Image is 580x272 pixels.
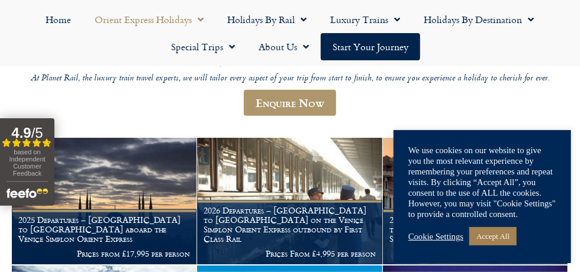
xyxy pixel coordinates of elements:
[383,138,569,265] a: 2026 Departures – [GEOGRAPHIC_DATA] to [GEOGRAPHIC_DATA] on the Venice Simplon Orient Express – S...
[12,73,569,85] p: At Planet Rail, the luxury train travel experts, we will tailor every aspect of your trip from st...
[83,6,215,33] a: Orient Express Holidays
[12,138,198,265] a: 2025 Departures – [GEOGRAPHIC_DATA] to [GEOGRAPHIC_DATA] aboard the Venice Simplon Orient Express...
[18,215,191,243] h1: 2025 Departures – [GEOGRAPHIC_DATA] to [GEOGRAPHIC_DATA] aboard the Venice Simplon Orient Express
[389,249,562,258] p: Prices from £4,995 per person
[469,227,517,245] a: Accept All
[383,138,568,264] img: Orient Express Special Venice compressed
[197,138,383,265] a: 2026 Departures – [GEOGRAPHIC_DATA] to [GEOGRAPHIC_DATA] on the Venice Simplon Orient Express out...
[159,33,247,60] a: Special Trips
[204,206,376,243] h1: 2026 Departures – [GEOGRAPHIC_DATA] to [GEOGRAPHIC_DATA] on the Venice Simplon Orient Express out...
[318,6,412,33] a: Luxury Trains
[34,6,83,33] a: Home
[408,145,556,219] div: We use cookies on our website to give you the most relevant experience by remembering your prefer...
[215,6,318,33] a: Holidays by Rail
[408,231,463,242] a: Cookie Settings
[389,215,562,243] h1: 2026 Departures – [GEOGRAPHIC_DATA] to [GEOGRAPHIC_DATA] on the Venice Simplon Orient Express – S...
[18,249,191,258] p: Prices from £17,995 per person
[247,33,321,60] a: About Us
[6,6,574,60] nav: Menu
[321,33,420,60] a: Start your Journey
[244,90,336,116] a: Enquire Now
[204,249,376,258] p: Prices From £4,995 per person
[412,6,546,33] a: Holidays by Destination
[12,35,569,68] p: As day breaks you awake to ever-changing views as you travel through [GEOGRAPHIC_DATA] towards [G...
